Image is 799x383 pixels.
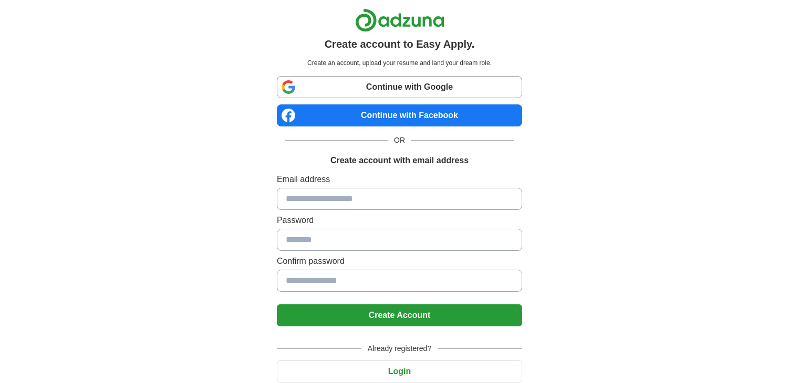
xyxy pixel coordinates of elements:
h1: Create account with email address [330,154,469,167]
label: Email address [277,173,522,186]
h1: Create account to Easy Apply. [325,36,475,52]
a: Login [277,367,522,376]
label: Confirm password [277,255,522,268]
span: OR [388,135,411,146]
p: Create an account, upload your resume and land your dream role. [279,58,520,68]
img: Adzuna logo [355,8,444,32]
a: Continue with Facebook [277,104,522,126]
span: Already registered? [361,343,438,354]
a: Continue with Google [277,76,522,98]
button: Create Account [277,304,522,326]
label: Password [277,214,522,227]
button: Login [277,360,522,382]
